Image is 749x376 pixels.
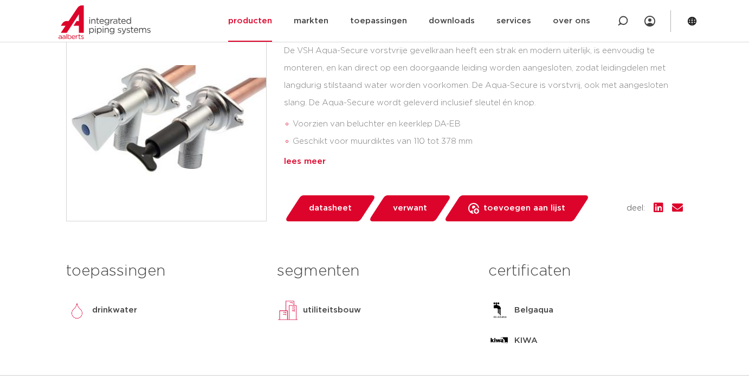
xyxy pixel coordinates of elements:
img: Product Image for VSH Aqua-Secure vorstvrije gevelkraan [67,21,266,221]
span: datasheet [309,200,352,217]
div: lees meer [284,155,683,168]
img: Belgaqua [488,299,510,321]
li: Geschikt voor muurdiktes van 110 tot 378 mm [293,133,683,150]
p: drinkwater [92,304,137,317]
li: Voorzien van beluchter en keerklep DA-EB [293,116,683,133]
p: Belgaqua [514,304,553,317]
img: drinkwater [66,299,88,321]
div: my IPS [644,9,655,33]
span: verwant [393,200,427,217]
img: utiliteitsbouw [277,299,299,321]
div: De VSH Aqua-Secure vorstvrije gevelkraan heeft een strak en modern uiterlijk, is eenvoudig te mon... [284,42,683,151]
h3: segmenten [277,260,472,282]
img: KIWA [488,330,510,352]
span: deel: [627,202,645,215]
h3: certificaten [488,260,683,282]
span: toevoegen aan lijst [483,200,565,217]
p: KIWA [514,334,538,347]
a: datasheet [284,195,376,221]
h3: toepassingen [66,260,261,282]
a: verwant [368,195,451,221]
p: utiliteitsbouw [303,304,361,317]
